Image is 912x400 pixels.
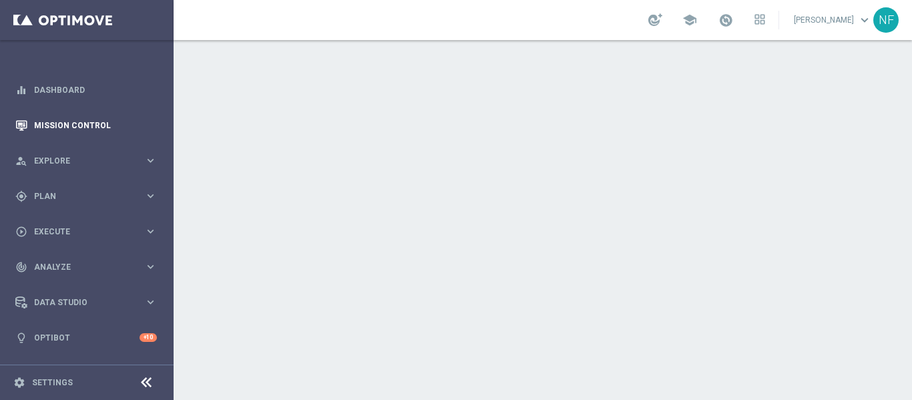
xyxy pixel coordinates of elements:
[15,226,158,237] button: play_circle_outline Execute keyboard_arrow_right
[15,226,27,238] i: play_circle_outline
[15,84,27,96] i: equalizer
[34,72,157,108] a: Dashboard
[857,13,872,27] span: keyboard_arrow_down
[15,297,158,308] button: Data Studio keyboard_arrow_right
[140,333,157,342] div: +10
[32,379,73,387] a: Settings
[15,108,157,143] div: Mission Control
[34,298,144,307] span: Data Studio
[682,13,697,27] span: school
[792,10,873,30] a: [PERSON_NAME]keyboard_arrow_down
[15,72,157,108] div: Dashboard
[34,192,144,200] span: Plan
[15,155,27,167] i: person_search
[15,320,157,355] div: Optibot
[15,332,27,344] i: lightbulb
[34,263,144,271] span: Analyze
[144,154,157,167] i: keyboard_arrow_right
[15,333,158,343] button: lightbulb Optibot +10
[34,320,140,355] a: Optibot
[15,190,27,202] i: gps_fixed
[144,296,157,309] i: keyboard_arrow_right
[15,156,158,166] button: person_search Explore keyboard_arrow_right
[15,155,144,167] div: Explore
[15,191,158,202] button: gps_fixed Plan keyboard_arrow_right
[144,260,157,273] i: keyboard_arrow_right
[144,190,157,202] i: keyboard_arrow_right
[144,225,157,238] i: keyboard_arrow_right
[15,190,144,202] div: Plan
[34,108,157,143] a: Mission Control
[15,261,144,273] div: Analyze
[15,262,158,272] button: track_changes Analyze keyboard_arrow_right
[15,120,158,131] button: Mission Control
[34,228,144,236] span: Execute
[15,226,144,238] div: Execute
[15,296,144,309] div: Data Studio
[13,377,25,389] i: settings
[15,85,158,95] button: equalizer Dashboard
[34,157,144,165] span: Explore
[15,261,27,273] i: track_changes
[873,7,899,33] div: NF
